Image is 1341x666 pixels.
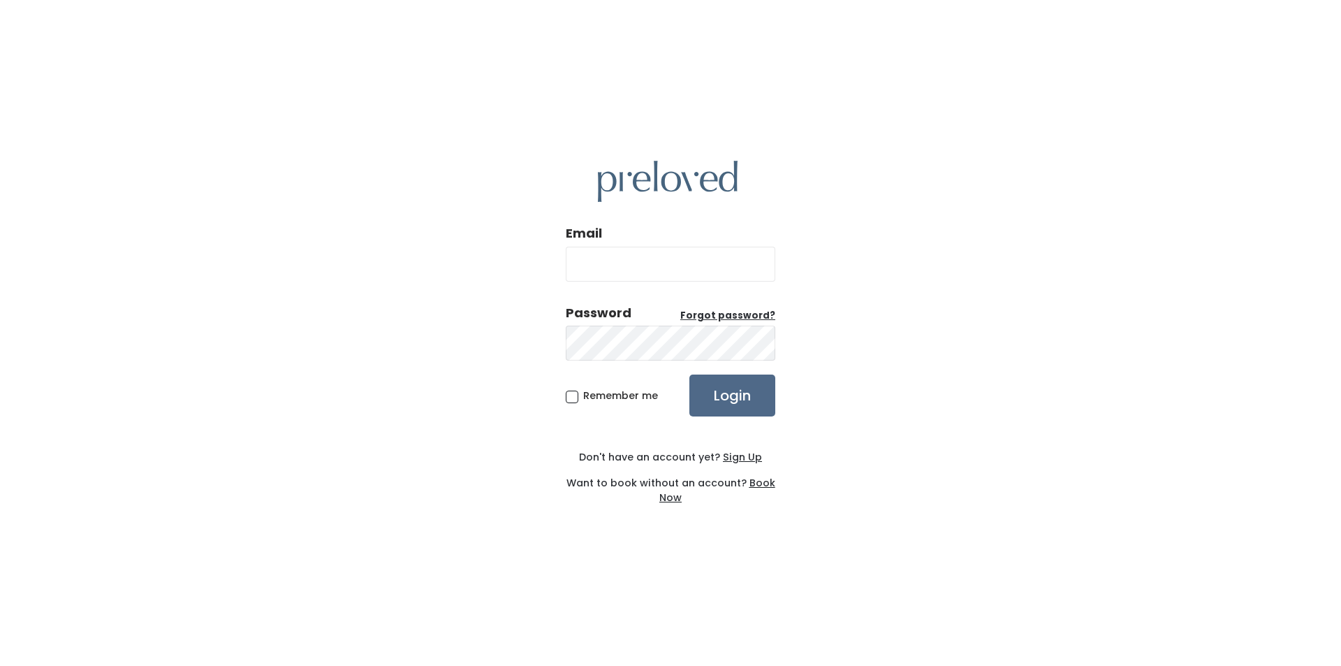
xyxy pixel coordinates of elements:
span: Remember me [583,389,658,403]
input: Login [689,375,775,417]
a: Sign Up [720,450,762,464]
div: Password [566,304,631,322]
u: Forgot password? [680,309,775,322]
div: Don't have an account yet? [566,450,775,465]
img: preloved logo [598,161,738,202]
div: Want to book without an account? [566,465,775,505]
a: Book Now [659,476,775,505]
a: Forgot password? [680,309,775,323]
label: Email [566,224,602,242]
u: Sign Up [723,450,762,464]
